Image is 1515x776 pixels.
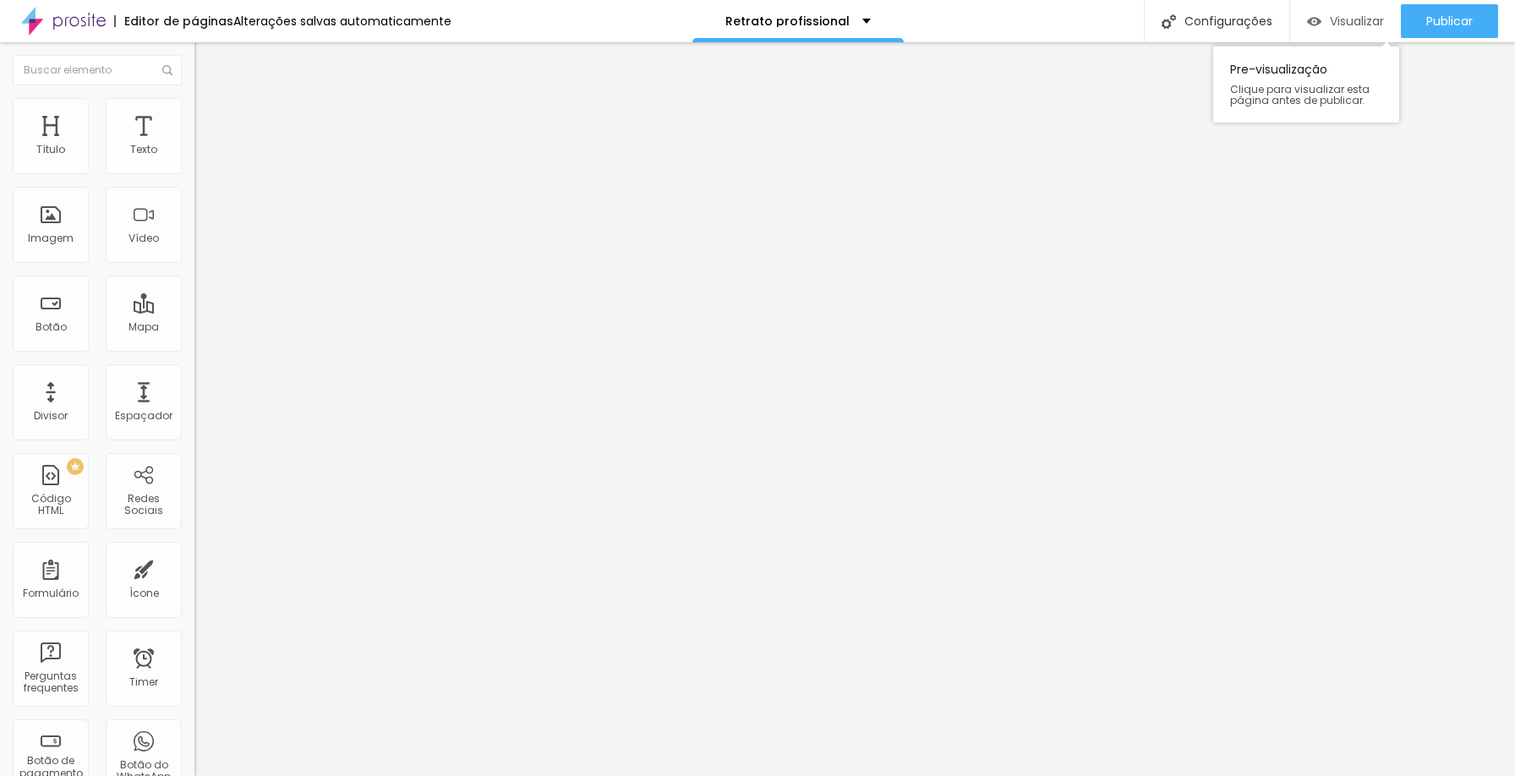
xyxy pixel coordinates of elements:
div: Pre-visualização [1213,46,1399,123]
img: Icone [1162,14,1176,29]
div: Timer [129,676,158,688]
button: Visualizar [1290,4,1401,38]
iframe: Editor [194,42,1515,776]
div: Mapa [129,321,159,333]
div: Redes Sociais [110,493,177,517]
span: Visualizar [1330,14,1384,28]
div: Vídeo [129,232,159,244]
input: Buscar elemento [13,55,182,85]
button: Publicar [1401,4,1498,38]
div: Imagem [28,232,74,244]
div: Divisor [34,410,68,422]
div: Ícone [129,587,159,599]
div: Formulário [23,587,79,599]
img: Icone [162,65,172,75]
img: view-1.svg [1307,14,1321,29]
div: Texto [130,144,157,156]
div: Espaçador [115,410,172,422]
p: Retrato profissional [725,15,850,27]
div: Código HTML [17,493,84,517]
span: Publicar [1426,14,1473,28]
span: Clique para visualizar esta página antes de publicar. [1230,84,1382,106]
div: Alterações salvas automaticamente [233,15,451,27]
div: Título [36,144,65,156]
div: Editor de páginas [114,15,233,27]
div: Botão [36,321,67,333]
div: Perguntas frequentes [17,670,84,695]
